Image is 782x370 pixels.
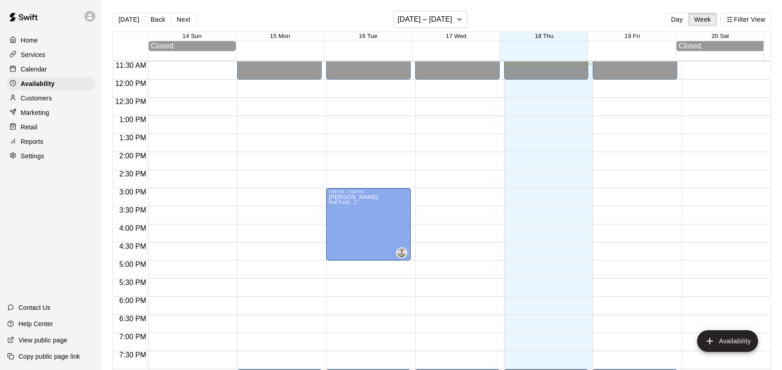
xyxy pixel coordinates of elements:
button: 20 Sat [712,33,729,39]
button: [DATE] [112,13,145,26]
button: 14 Sun [183,33,201,39]
h6: [DATE] – [DATE] [398,13,452,26]
button: Back [145,13,171,26]
button: 16 Tue [359,33,377,39]
span: 2:30 PM [117,170,149,178]
a: Availability [7,77,94,90]
span: 6:00 PM [117,297,149,304]
button: 15 Mon [270,33,290,39]
button: Day [665,13,688,26]
a: Retail [7,120,94,134]
span: 2:00 PM [117,152,149,160]
span: 1:00 PM [117,116,149,123]
span: 6:30 PM [117,315,149,323]
span: Half Field - 1 [329,200,356,205]
p: Help Center [19,319,53,328]
div: Closed [151,42,234,50]
span: 5:30 PM [117,279,149,286]
p: Calendar [21,65,47,74]
p: Contact Us [19,303,51,312]
span: 12:00 PM [113,80,148,87]
a: Customers [7,91,94,105]
button: 17 Wed [446,33,467,39]
span: 4:30 PM [117,242,149,250]
p: Services [21,50,46,59]
span: 11:30 AM [113,62,149,69]
span: 7:00 PM [117,333,149,341]
p: Retail [21,123,37,132]
div: 3:00 PM – 5:00 PM: Available [326,188,411,261]
button: [DATE] – [DATE] [393,11,467,28]
span: 3:30 PM [117,206,149,214]
div: 3:00 PM – 5:00 PM [329,190,408,194]
span: 12:30 PM [113,98,148,105]
p: View public page [19,336,67,345]
a: Marketing [7,106,94,119]
button: 18 Thu [535,33,553,39]
div: Closed [679,42,761,50]
a: Calendar [7,62,94,76]
a: Settings [7,149,94,163]
button: add [697,330,758,352]
span: 4:00 PM [117,224,149,232]
span: 5:00 PM [117,261,149,268]
p: Customers [21,94,52,103]
p: Settings [21,152,44,161]
p: Copy public page link [19,352,80,361]
p: Availability [21,79,55,88]
p: Marketing [21,108,49,117]
span: 3:00 PM [117,188,149,196]
button: Next [171,13,196,26]
button: Week [688,13,717,26]
p: Home [21,36,38,45]
button: Filter View [721,13,771,26]
img: Emily Ober [397,248,406,257]
p: Reports [21,137,43,146]
span: 7:30 PM [117,351,149,359]
a: Home [7,33,94,47]
a: Reports [7,135,94,148]
span: 1:30 PM [117,134,149,142]
a: Services [7,48,94,62]
button: 19 Fri [624,33,640,39]
div: Emily Ober [396,247,407,258]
